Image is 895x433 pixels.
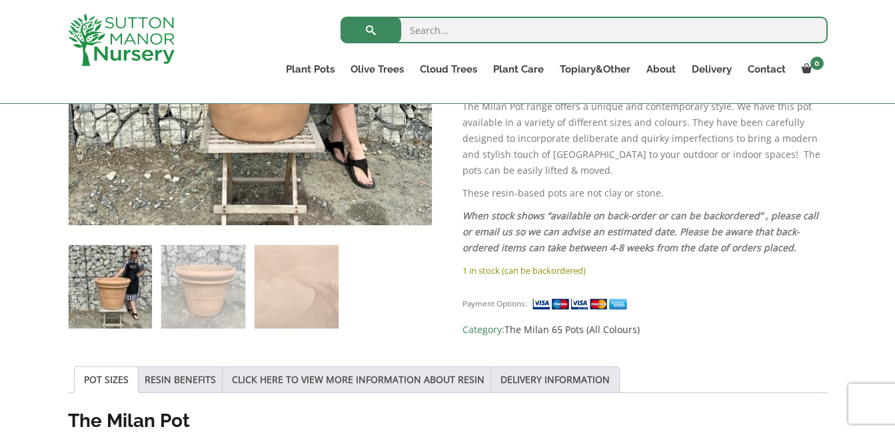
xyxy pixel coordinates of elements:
[343,60,412,79] a: Olive Trees
[462,322,827,338] span: Category:
[68,13,175,66] img: logo
[278,60,343,79] a: Plant Pots
[255,245,338,328] img: The Milan Pot 65 Colour Terracotta - Image 3
[341,17,828,43] input: Search...
[462,99,827,179] p: The Milan Pot range offers a unique and contemporary style. We have this pot available in a varie...
[684,60,740,79] a: Delivery
[69,245,152,328] img: The Milan Pot 65 Colour Terracotta
[810,57,824,70] span: 0
[462,185,827,201] p: These resin-based pots are not clay or stone.
[84,367,129,392] a: POT SIZES
[485,60,552,79] a: Plant Care
[412,60,485,79] a: Cloud Trees
[794,60,828,79] a: 0
[552,60,638,79] a: Topiary&Other
[145,367,216,392] a: RESIN BENEFITS
[232,367,484,392] a: CLICK HERE TO VIEW MORE INFORMATION ABOUT RESIN
[462,209,818,254] em: When stock shows “available on back-order or can be backordered” , please call or email us so we ...
[504,323,640,336] a: The Milan 65 Pots (All Colours)
[638,60,684,79] a: About
[462,262,827,278] p: 1 in stock (can be backordered)
[68,410,190,432] strong: The Milan Pot
[532,297,632,311] img: payment supported
[462,298,527,308] small: Payment Options:
[161,245,245,328] img: The Milan Pot 65 Colour Terracotta - Image 2
[500,367,610,392] a: DELIVERY INFORMATION
[740,60,794,79] a: Contact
